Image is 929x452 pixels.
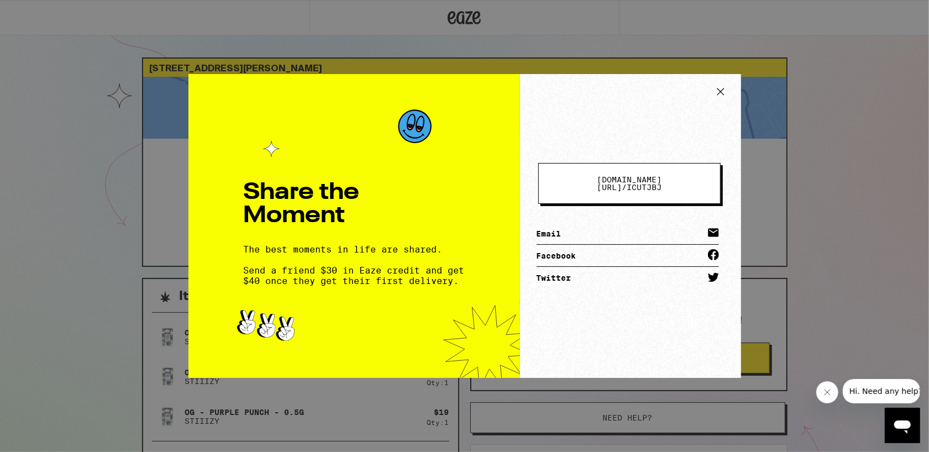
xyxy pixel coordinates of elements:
a: Twitter [537,267,719,289]
span: Send a friend $30 in Eaze credit and get $40 once they get their first delivery. [244,265,465,286]
iframe: Button to launch messaging window [885,408,920,443]
button: [DOMAIN_NAME][URL]/icutjbj [538,163,721,204]
a: Facebook [537,245,719,267]
iframe: Message from company [843,379,920,403]
iframe: Close message [816,381,838,403]
span: icutjbj [583,176,676,191]
a: Email [537,223,719,245]
h1: Share the Moment [244,181,465,228]
span: Hi. Need any help? [7,8,80,17]
span: [DOMAIN_NAME][URL] / [597,175,662,192]
div: The best moments in life are shared. [244,244,465,286]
